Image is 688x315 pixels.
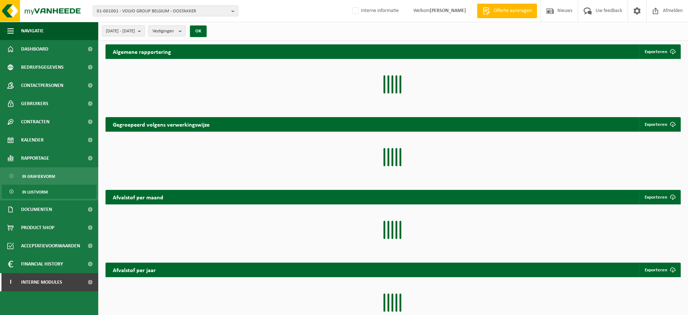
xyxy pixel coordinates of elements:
[21,131,44,149] span: Kalender
[477,4,537,18] a: Offerte aanvragen
[21,149,49,167] span: Rapportage
[22,170,55,183] span: In grafiekvorm
[21,22,44,40] span: Navigatie
[639,44,680,59] button: Exporteren
[21,40,48,58] span: Dashboard
[639,263,680,277] a: Exporteren
[152,26,176,37] span: Vestigingen
[639,190,680,204] a: Exporteren
[102,25,145,36] button: [DATE] - [DATE]
[22,185,48,199] span: In lijstvorm
[2,185,96,199] a: In lijstvorm
[21,58,64,76] span: Bedrijfsgegevens
[21,95,48,113] span: Gebruikers
[190,25,207,37] button: OK
[97,6,228,17] span: 01-001001 - VOLVO GROUP BELGIUM - OOSTAKKER
[106,263,163,277] h2: Afvalstof per jaar
[106,44,178,59] h2: Algemene rapportering
[21,219,54,237] span: Product Shop
[21,255,63,273] span: Financial History
[21,113,49,131] span: Contracten
[2,169,96,183] a: In grafiekvorm
[106,26,135,37] span: [DATE] - [DATE]
[492,7,533,15] span: Offerte aanvragen
[21,76,63,95] span: Contactpersonen
[21,273,62,291] span: Interne modules
[351,5,399,16] label: Interne informatie
[21,237,80,255] span: Acceptatievoorwaarden
[106,117,217,131] h2: Gegroepeerd volgens verwerkingswijze
[430,8,466,13] strong: [PERSON_NAME]
[93,5,238,16] button: 01-001001 - VOLVO GROUP BELGIUM - OOSTAKKER
[7,273,14,291] span: I
[639,117,680,132] a: Exporteren
[148,25,186,36] button: Vestigingen
[21,200,52,219] span: Documenten
[106,190,171,204] h2: Afvalstof per maand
